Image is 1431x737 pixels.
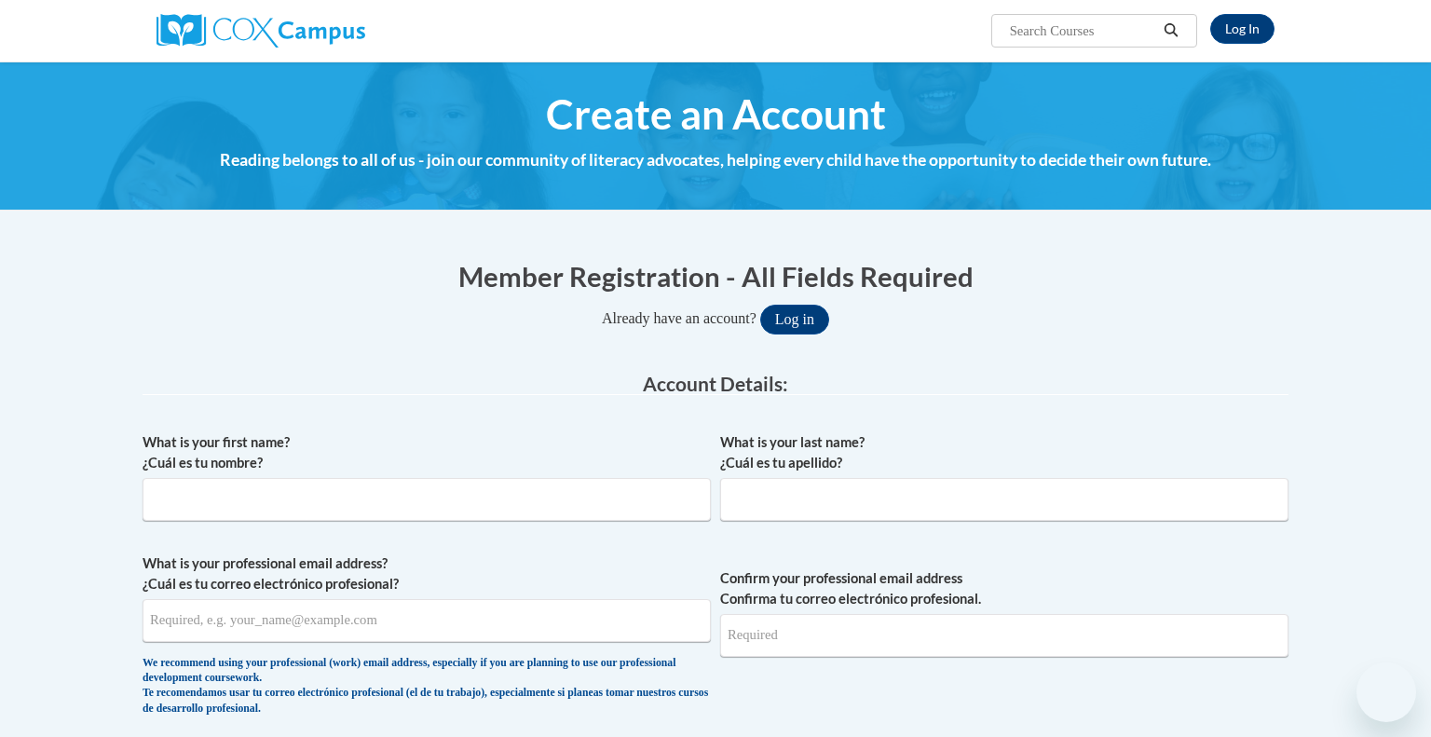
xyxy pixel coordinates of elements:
h4: Reading belongs to all of us - join our community of literacy advocates, helping every child have... [143,148,1288,172]
label: What is your professional email address? ¿Cuál es tu correo electrónico profesional? [143,553,711,594]
input: Metadata input [720,478,1288,521]
label: Confirm your professional email address Confirma tu correo electrónico profesional. [720,568,1288,609]
label: What is your last name? ¿Cuál es tu apellido? [720,432,1288,473]
a: Log In [1210,14,1274,44]
span: Account Details: [643,372,788,395]
iframe: Button to launch messaging window [1356,662,1416,722]
input: Search Courses [1008,20,1157,42]
span: Create an Account [546,89,886,139]
input: Required [720,614,1288,657]
img: Cox Campus [157,14,365,48]
label: What is your first name? ¿Cuál es tu nombre? [143,432,711,473]
input: Metadata input [143,599,711,642]
input: Metadata input [143,478,711,521]
h1: Member Registration - All Fields Required [143,257,1288,295]
button: Log in [760,305,829,334]
span: Already have an account? [602,310,756,326]
button: Search [1157,20,1185,42]
div: We recommend using your professional (work) email address, especially if you are planning to use ... [143,656,711,717]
